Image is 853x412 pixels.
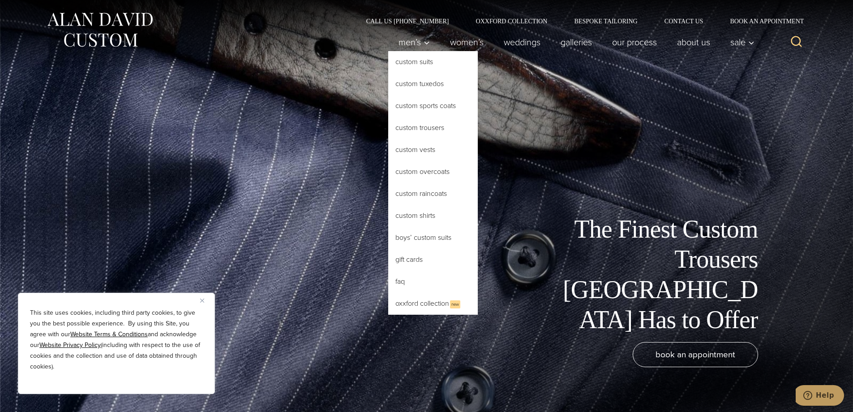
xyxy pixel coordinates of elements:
a: Galleries [550,33,602,51]
a: book an appointment [633,342,758,367]
a: Custom Tuxedos [388,73,478,95]
a: Bespoke Tailoring [561,18,651,24]
a: Custom Shirts [388,205,478,226]
a: Oxxford Collection [462,18,561,24]
a: Website Privacy Policy [39,340,101,350]
a: Oxxford CollectionNew [388,293,478,315]
a: Our Process [602,33,667,51]
a: Book an Appointment [716,18,807,24]
a: Boys’ Custom Suits [388,227,478,248]
a: Custom Trousers [388,117,478,139]
nav: Secondary Navigation [353,18,807,24]
a: Women’s [440,33,493,51]
a: About Us [667,33,720,51]
button: Men’s sub menu toggle [388,33,440,51]
p: This site uses cookies, including third party cookies, to give you the best possible experience. ... [30,308,203,372]
a: FAQ [388,271,478,292]
img: Close [200,299,204,303]
a: Call Us [PHONE_NUMBER] [353,18,463,24]
img: Alan David Custom [46,10,154,50]
span: New [450,300,460,308]
a: Website Terms & Conditions [70,330,148,339]
a: weddings [493,33,550,51]
h1: The Finest Custom Trousers [GEOGRAPHIC_DATA] Has to Offer [557,214,758,335]
nav: Primary Navigation [388,33,759,51]
a: Custom Vests [388,139,478,160]
a: Contact Us [651,18,717,24]
button: View Search Form [786,31,807,53]
a: Gift Cards [388,249,478,270]
span: book an appointment [656,348,735,361]
a: Custom Sports Coats [388,95,478,117]
a: Custom Suits [388,51,478,73]
a: Custom Overcoats [388,161,478,182]
button: Close [200,295,211,306]
a: Custom Raincoats [388,183,478,204]
iframe: Opens a widget where you can chat to one of our agents [796,385,844,408]
button: Sale sub menu toggle [720,33,759,51]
